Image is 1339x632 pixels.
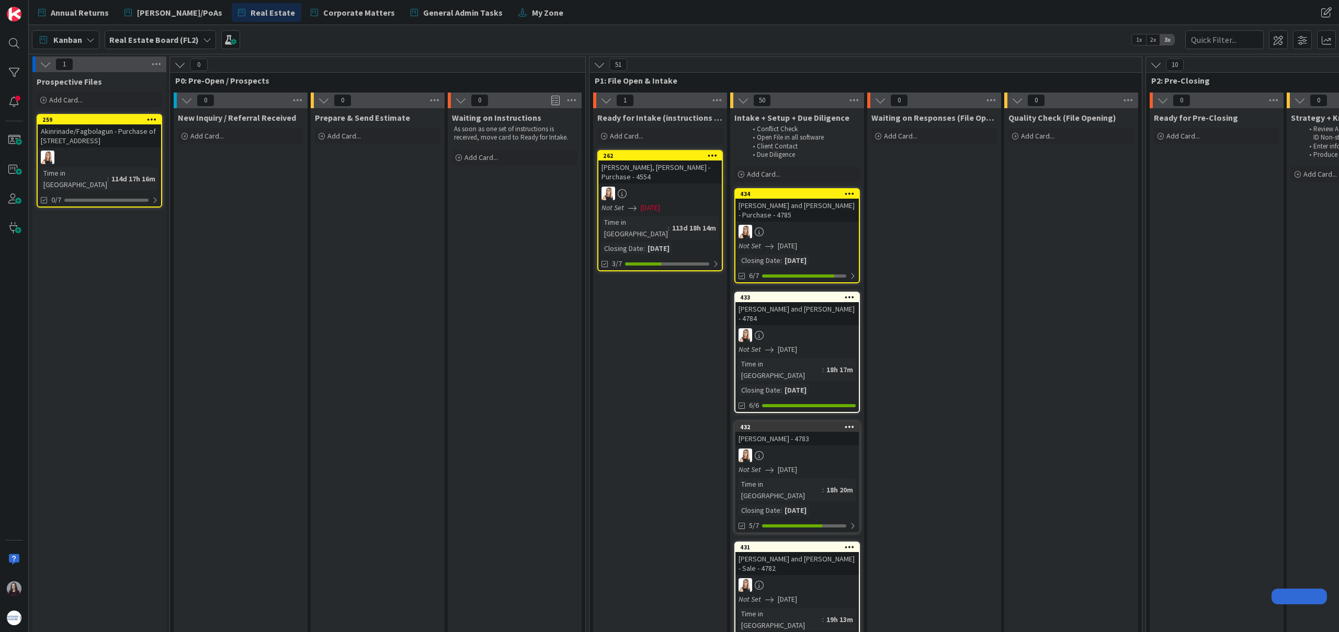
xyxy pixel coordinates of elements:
[740,190,859,198] div: 434
[609,59,627,71] span: 51
[1027,94,1045,107] span: 0
[315,112,410,123] span: Prepare & Send Estimate
[822,364,824,375] span: :
[822,484,824,496] span: :
[1166,131,1200,141] span: Add Card...
[251,6,295,19] span: Real Estate
[512,3,570,22] a: My Zone
[616,94,634,107] span: 1
[778,344,797,355] span: [DATE]
[1132,35,1146,45] span: 1x
[452,112,541,123] span: Waiting on Instructions
[884,131,917,141] span: Add Card...
[749,520,759,531] span: 5/7
[38,151,161,164] div: DB
[669,222,719,234] div: 113d 18h 14m
[1173,94,1190,107] span: 0
[735,578,859,592] div: DB
[890,94,908,107] span: 0
[739,465,761,474] i: Not Set
[739,478,822,501] div: Time in [GEOGRAPHIC_DATA]
[197,94,214,107] span: 0
[780,255,782,266] span: :
[753,94,771,107] span: 50
[1008,112,1116,123] span: Quality Check (File Opening)
[735,543,859,552] div: 431
[739,344,761,354] i: Not Set
[137,6,222,19] span: [PERSON_NAME]/PoAs
[739,449,752,462] img: DB
[780,504,782,516] span: :
[42,116,161,123] div: 259
[871,112,997,123] span: Waiting on Responses (File Opening)
[1310,94,1327,107] span: 0
[38,115,161,124] div: 259
[740,294,859,301] div: 433
[822,614,824,625] span: :
[1146,35,1160,45] span: 2x
[735,199,859,222] div: [PERSON_NAME] and [PERSON_NAME] - Purchase - 4785
[610,131,643,141] span: Add Card...
[7,581,21,596] img: BC
[782,504,809,516] div: [DATE]
[190,131,224,141] span: Add Card...
[749,400,759,411] span: 6/6
[51,6,109,19] span: Annual Returns
[747,125,858,133] li: Conflict Check
[735,328,859,342] div: DB
[749,270,759,281] span: 6/7
[597,112,723,123] span: Ready for Intake (instructions received)
[109,173,158,185] div: 114d 17h 16m
[747,133,858,142] li: Open File in all software
[175,75,572,86] span: P0: Pre-Open / Prospects
[1160,35,1174,45] span: 3x
[739,384,780,396] div: Closing Date
[739,504,780,516] div: Closing Date
[735,302,859,325] div: [PERSON_NAME] and [PERSON_NAME] - 4784
[107,173,109,185] span: :
[109,35,199,45] b: Real Estate Board (FL2)
[602,243,643,254] div: Closing Date
[782,255,809,266] div: [DATE]
[782,384,809,396] div: [DATE]
[739,608,822,631] div: Time in [GEOGRAPHIC_DATA]
[1303,169,1337,179] span: Add Card...
[7,611,21,625] img: avatar
[735,293,859,325] div: 433[PERSON_NAME] and [PERSON_NAME] - 4784
[739,328,752,342] img: DB
[49,95,83,105] span: Add Card...
[778,594,797,605] span: [DATE]
[232,3,301,22] a: Real Estate
[747,151,858,159] li: Due Diligence
[41,151,54,164] img: DB
[1166,59,1184,71] span: 10
[740,423,859,431] div: 432
[598,151,722,183] div: 262[PERSON_NAME], [PERSON_NAME] - Purchase - 4554
[612,258,622,269] span: 3/7
[735,432,859,445] div: [PERSON_NAME] - 4783
[641,202,660,213] span: [DATE]
[778,464,797,475] span: [DATE]
[645,243,672,254] div: [DATE]
[780,384,782,396] span: :
[118,3,229,22] a: [PERSON_NAME]/PoAs
[598,160,722,183] div: [PERSON_NAME], [PERSON_NAME] - Purchase - 4554
[323,6,395,19] span: Corporate Matters
[739,358,822,381] div: Time in [GEOGRAPHIC_DATA]
[38,124,161,147] div: Akinrinade/Fagbolagun - Purchase of [STREET_ADDRESS]
[778,240,797,251] span: [DATE]
[404,3,509,22] a: General Admin Tasks
[598,151,722,160] div: 262
[598,187,722,200] div: DB
[1185,30,1264,49] input: Quick Filter...
[334,94,351,107] span: 0
[41,167,107,190] div: Time in [GEOGRAPHIC_DATA]
[37,76,102,87] span: Prospective Files
[190,59,208,71] span: 0
[735,189,859,199] div: 434
[602,216,668,239] div: Time in [GEOGRAPHIC_DATA]
[735,293,859,302] div: 433
[532,6,563,19] span: My Zone
[735,225,859,238] div: DB
[739,225,752,238] img: DB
